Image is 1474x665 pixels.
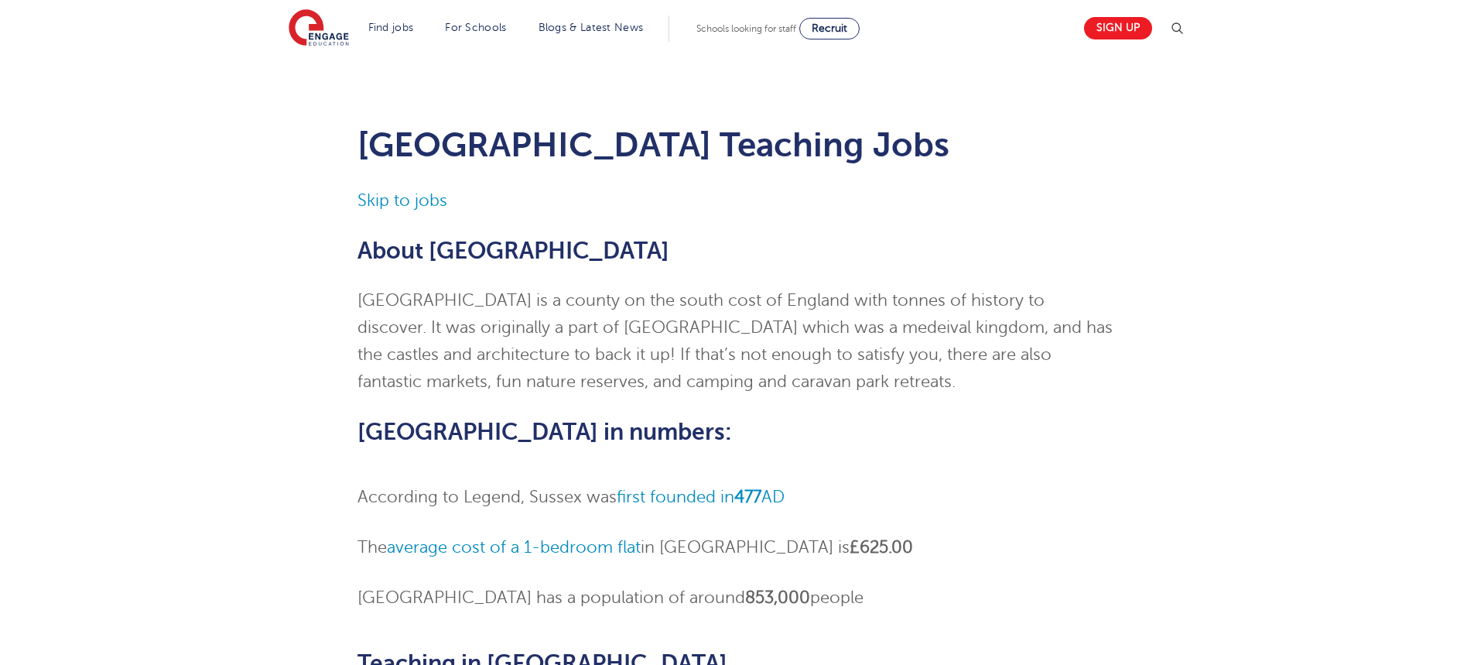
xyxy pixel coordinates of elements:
[357,238,1117,264] h2: About [GEOGRAPHIC_DATA]
[357,191,447,210] a: Skip to jobs
[850,538,913,557] strong: £625.00
[357,287,1117,396] p: [GEOGRAPHIC_DATA] is a county on the south cost of England with tonnes of history to discover. It...
[368,22,414,33] a: Find jobs
[357,125,1117,164] h1: [GEOGRAPHIC_DATA] Teaching Jobs
[357,584,1117,612] li: [GEOGRAPHIC_DATA] has a population of around people
[617,488,785,506] a: first founded in477AD
[812,22,847,34] span: Recruit
[539,22,644,33] a: Blogs & Latest News
[1084,17,1152,39] a: Sign up
[357,484,1117,511] li: According to Legend, Sussex was
[357,534,1117,561] li: The in [GEOGRAPHIC_DATA] is
[445,22,506,33] a: For Schools
[734,488,761,506] strong: 477
[696,23,796,34] span: Schools looking for staff
[387,538,641,557] a: average cost of a 1-bedroom flat
[289,9,349,48] img: Engage Education
[745,588,810,607] strong: 853,000
[357,419,1117,445] h2: [GEOGRAPHIC_DATA] in numbers:
[799,18,860,39] a: Recruit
